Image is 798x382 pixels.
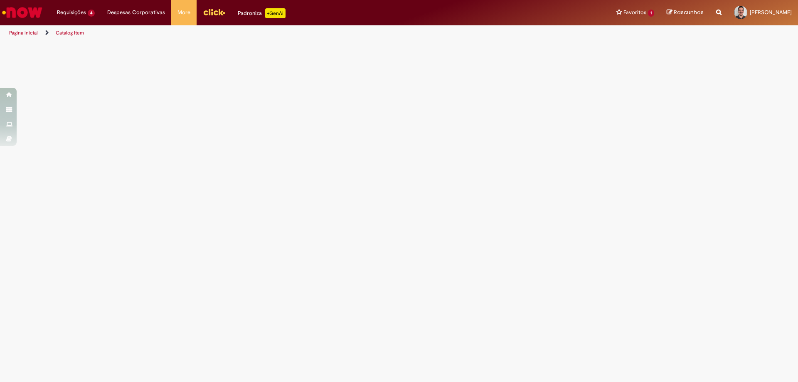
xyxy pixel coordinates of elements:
[6,25,526,41] ul: Trilhas de página
[750,9,792,16] span: [PERSON_NAME]
[177,8,190,17] span: More
[203,6,225,18] img: click_logo_yellow_360x200.png
[667,9,704,17] a: Rascunhos
[1,4,44,21] img: ServiceNow
[623,8,646,17] span: Favoritos
[56,30,84,36] a: Catalog Item
[265,8,286,18] p: +GenAi
[57,8,86,17] span: Requisições
[238,8,286,18] div: Padroniza
[674,8,704,16] span: Rascunhos
[648,10,654,17] span: 1
[107,8,165,17] span: Despesas Corporativas
[88,10,95,17] span: 4
[9,30,38,36] a: Página inicial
